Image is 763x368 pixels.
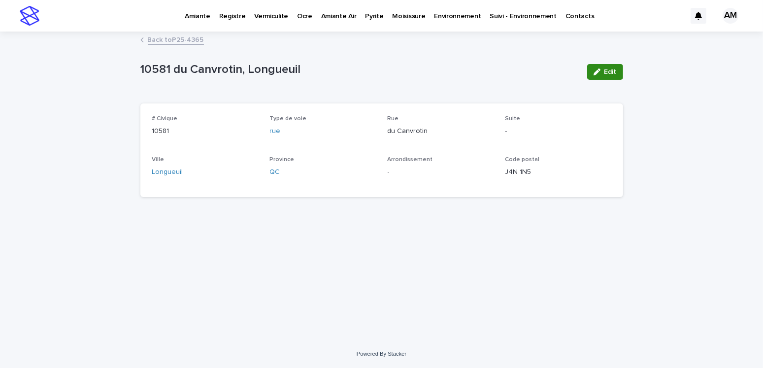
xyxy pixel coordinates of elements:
[152,157,165,163] span: Ville
[388,116,399,122] span: Rue
[270,116,307,122] span: Type de voie
[587,64,623,80] button: Edit
[148,33,204,45] a: Back toP25-4365
[152,126,258,136] p: 10581
[505,157,540,163] span: Code postal
[152,116,178,122] span: # Civique
[388,157,433,163] span: Arrondissement
[270,167,280,177] a: QC
[604,68,617,75] span: Edit
[20,6,39,26] img: stacker-logo-s-only.png
[388,167,494,177] p: -
[388,126,494,136] p: du Canvrotin
[723,8,738,24] div: AM
[505,116,521,122] span: Suite
[270,157,295,163] span: Province
[152,167,183,177] a: Longueuil
[140,63,579,77] p: 10581 du Canvrotin, Longueuil
[270,126,281,136] a: rue
[505,167,611,177] p: J4N 1N5
[357,351,406,357] a: Powered By Stacker
[505,126,611,136] p: -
